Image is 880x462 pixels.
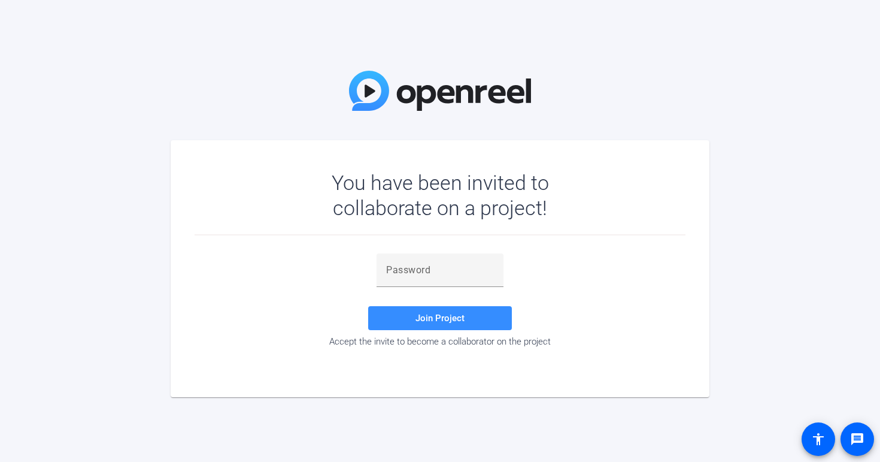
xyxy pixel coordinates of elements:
[297,170,584,221] div: You have been invited to collaborate on a project!
[850,432,864,446] mat-icon: message
[415,313,465,324] span: Join Project
[811,432,826,446] mat-icon: accessibility
[386,263,494,277] input: Password
[349,71,531,111] img: OpenReel Logo
[195,336,685,347] div: Accept the invite to become a collaborator on the project
[368,306,512,330] button: Join Project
